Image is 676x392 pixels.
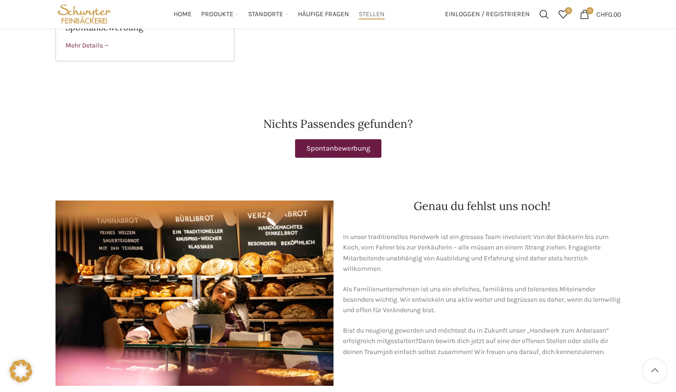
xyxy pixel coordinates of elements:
[174,10,192,19] span: Home
[295,139,381,158] a: Spontanbewerbung
[596,10,621,18] bdi: 0.00
[248,10,283,19] span: Standorte
[343,337,608,355] span: Dann bewirb dich jetzt auf eine der offenen Stellen oder stelle dir deinen Traumjob einfach selbs...
[201,10,233,19] span: Produkte
[445,11,530,18] span: Einloggen / Registrieren
[359,5,385,24] a: Stellen
[56,10,114,18] a: Site logo
[440,5,535,24] a: Einloggen / Registrieren
[298,10,349,19] span: Häufige Fragen
[56,118,621,130] h2: Nichts Passendes gefunden?
[343,285,620,315] span: Als Familienunternehmen ist uns ein ehrliches, familiäres und tolerantes Miteinander besonders wi...
[575,5,626,24] a: 0 CHF0.00
[535,5,554,24] a: Suchen
[565,7,572,14] span: 0
[248,5,288,24] a: Standorte
[65,41,110,49] span: Mehr Details
[201,5,239,24] a: Produkte
[586,7,593,14] span: 0
[174,5,192,24] a: Home
[343,201,621,212] h2: Genau du fehlst uns noch!
[306,145,370,152] span: Spontanbewerbung
[343,326,609,345] span: Bist du neugierig geworden und möchtest du in Zukunft unser „Handwerk zum Anbeissen“ erfolgreich ...
[359,10,385,19] span: Stellen
[118,5,440,24] div: Main navigation
[56,11,234,61] a: Spontanbewerbung Mehr Details
[343,232,621,275] p: In unser traditionelles Handwerk ist ein grosses Team involviert: Von der Bäckerin bis zum Koch, ...
[643,359,667,382] a: Scroll to top button
[298,5,349,24] a: Häufige Fragen
[554,5,573,24] div: Meine Wunschliste
[554,5,573,24] a: 0
[596,10,608,18] span: CHF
